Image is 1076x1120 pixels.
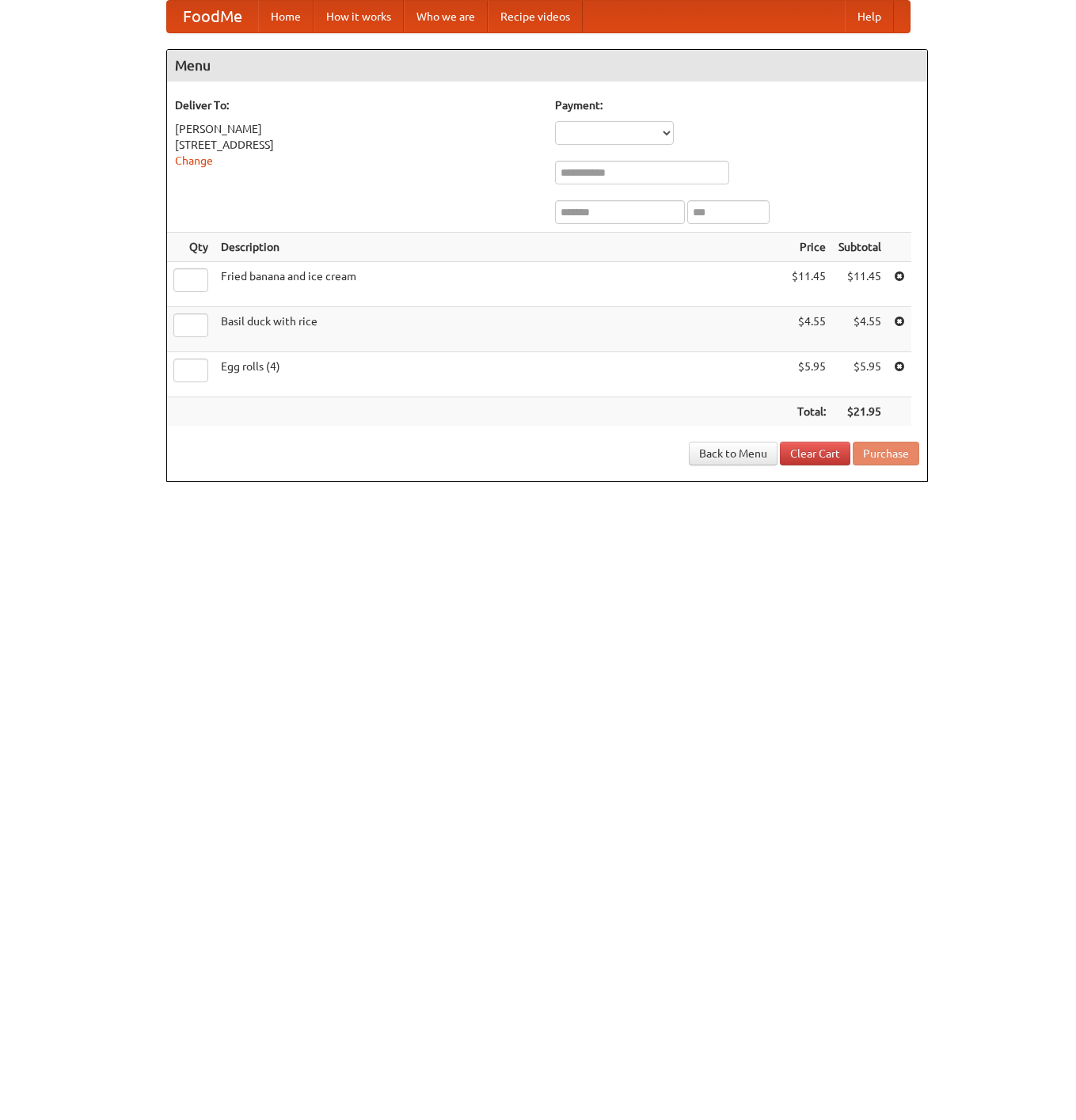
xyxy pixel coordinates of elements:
h4: Menu [167,50,927,82]
button: Purchase [853,442,919,465]
h5: Payment: [555,97,919,113]
td: $11.45 [832,262,888,307]
a: Who we are [404,1,488,32]
td: Fried banana and ice cream [215,262,785,307]
h5: Deliver To: [175,97,539,113]
td: Egg rolls (4) [215,352,785,397]
td: $5.95 [785,352,832,397]
th: Qty [167,233,215,262]
td: Basil duck with rice [215,307,785,352]
th: Price [785,233,832,262]
th: Description [215,233,785,262]
a: How it works [314,1,404,32]
a: FoodMe [167,1,258,32]
th: Subtotal [832,233,888,262]
div: [STREET_ADDRESS] [175,137,539,153]
td: $4.55 [832,307,888,352]
a: Recipe videos [488,1,583,32]
td: $5.95 [832,352,888,397]
a: Home [258,1,314,32]
a: Clear Cart [780,442,850,465]
a: Back to Menu [689,442,778,465]
a: Change [175,154,213,167]
a: Help [845,1,894,32]
td: $11.45 [785,262,832,307]
div: [PERSON_NAME] [175,121,539,137]
th: $21.95 [832,397,888,427]
th: Total: [785,397,832,427]
td: $4.55 [785,307,832,352]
